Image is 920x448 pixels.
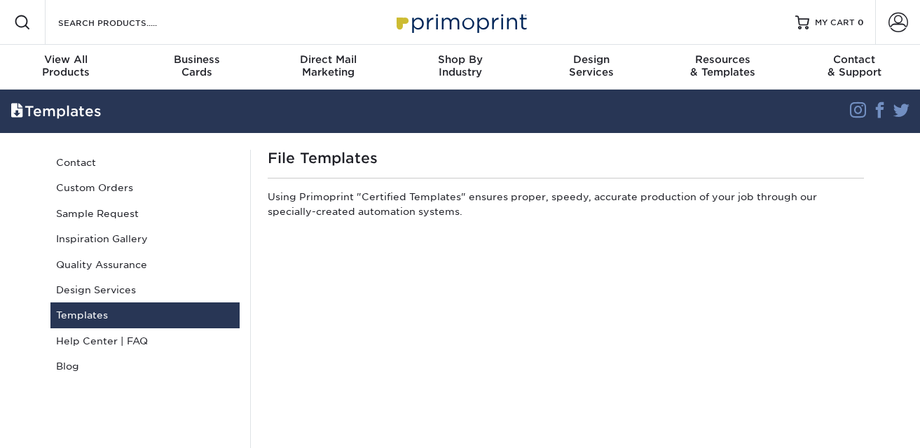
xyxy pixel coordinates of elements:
a: Shop ByIndustry [394,45,526,90]
span: Resources [657,53,789,66]
span: Design [526,53,657,66]
a: Contact [50,150,240,175]
h1: File Templates [268,150,864,167]
a: Direct MailMarketing [263,45,394,90]
span: 0 [858,17,864,27]
a: Custom Orders [50,175,240,200]
a: Resources& Templates [657,45,789,90]
a: Help Center | FAQ [50,328,240,353]
a: Design Services [50,277,240,302]
div: & Support [788,53,920,78]
a: Inspiration Gallery [50,226,240,251]
span: MY CART [815,17,855,29]
div: Services [526,53,657,78]
a: Contact& Support [788,45,920,90]
div: & Templates [657,53,789,78]
span: Direct Mail [263,53,394,66]
div: Marketing [263,53,394,78]
p: Using Primoprint "Certified Templates" ensures proper, speedy, accurate production of your job th... [268,190,864,224]
img: Primoprint [390,7,530,37]
a: BusinessCards [132,45,263,90]
a: Templates [50,302,240,328]
div: Cards [132,53,263,78]
span: Shop By [394,53,526,66]
span: Contact [788,53,920,66]
a: DesignServices [526,45,657,90]
input: SEARCH PRODUCTS..... [57,14,193,31]
div: Industry [394,53,526,78]
span: Business [132,53,263,66]
a: Sample Request [50,201,240,226]
a: Quality Assurance [50,252,240,277]
a: Blog [50,353,240,379]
